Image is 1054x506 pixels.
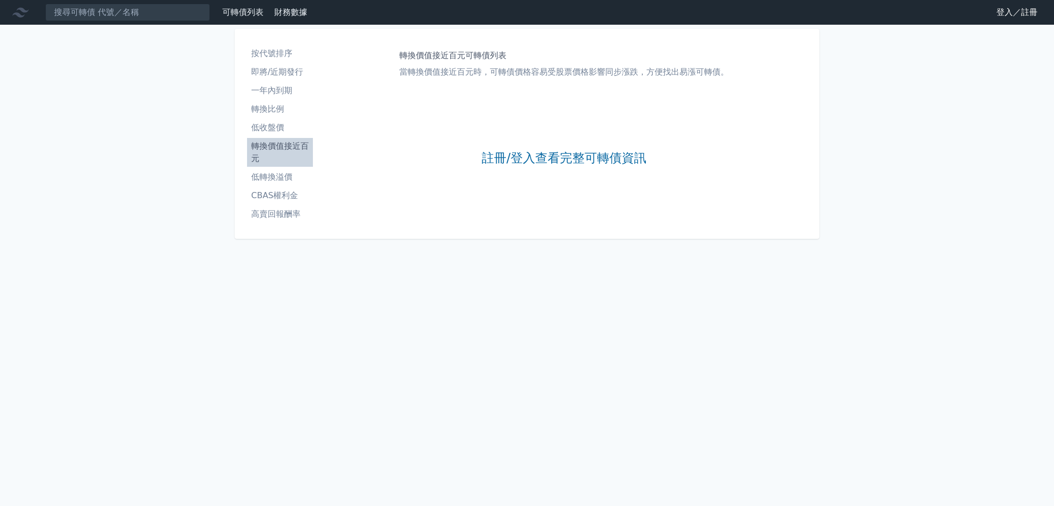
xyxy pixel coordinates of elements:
[247,208,313,220] li: 高賣回報酬率
[247,121,313,134] li: 低收盤價
[247,47,313,60] li: 按代號排序
[247,82,313,99] a: 一年內到期
[247,119,313,136] a: 低收盤價
[988,4,1046,21] a: 登入／註冊
[247,66,313,78] li: 即將/近期發行
[247,103,313,115] li: 轉換比例
[399,49,729,62] h1: 轉換價值接近百元可轉債列表
[247,101,313,117] a: 轉換比例
[247,45,313,62] a: 按代號排序
[247,140,313,165] li: 轉換價值接近百元
[247,169,313,185] a: 低轉換溢價
[247,138,313,167] a: 轉換價值接近百元
[482,150,646,167] a: 註冊/登入查看完整可轉債資訊
[247,206,313,222] a: 高賣回報酬率
[247,64,313,80] a: 即將/近期發行
[247,187,313,204] a: CBAS權利金
[247,189,313,202] li: CBAS權利金
[222,7,263,17] a: 可轉債列表
[399,66,729,78] p: 當轉換價值接近百元時，可轉債價格容易受股票價格影響同步漲跌，方便找出易漲可轉債。
[45,4,210,21] input: 搜尋可轉債 代號／名稱
[247,171,313,183] li: 低轉換溢價
[274,7,307,17] a: 財務數據
[247,84,313,97] li: 一年內到期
